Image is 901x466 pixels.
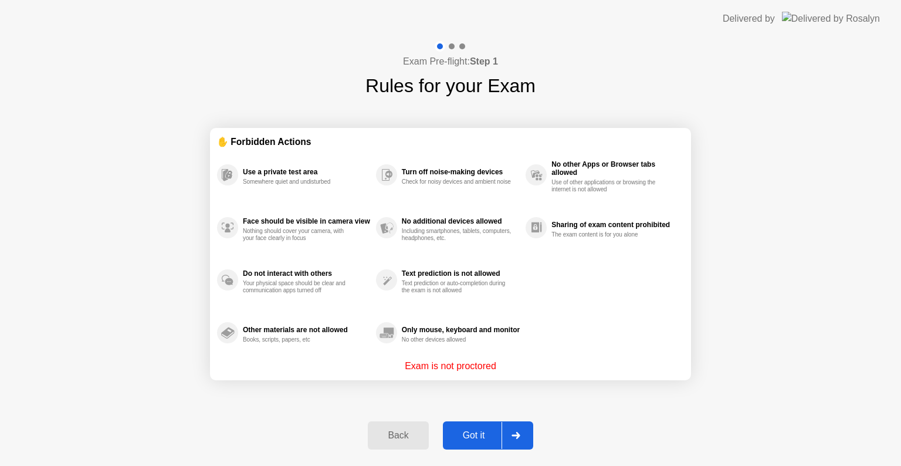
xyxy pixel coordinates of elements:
div: Nothing should cover your camera, with your face clearly in focus [243,228,354,242]
div: Back [371,430,425,441]
div: Text prediction or auto-completion during the exam is not allowed [402,280,513,294]
div: Only mouse, keyboard and monitor [402,326,520,334]
div: No additional devices allowed [402,217,520,225]
div: Your physical space should be clear and communication apps turned off [243,280,354,294]
h1: Rules for your Exam [365,72,536,100]
div: Use a private test area [243,168,370,176]
div: Including smartphones, tablets, computers, headphones, etc. [402,228,513,242]
div: Check for noisy devices and ambient noise [402,178,513,185]
div: Other materials are not allowed [243,326,370,334]
div: Books, scripts, papers, etc [243,336,354,343]
button: Got it [443,421,533,450]
div: Text prediction is not allowed [402,269,520,278]
button: Back [368,421,428,450]
div: Face should be visible in camera view [243,217,370,225]
div: Use of other applications or browsing the internet is not allowed [551,179,662,193]
b: Step 1 [470,56,498,66]
div: Delivered by [723,12,775,26]
div: Do not interact with others [243,269,370,278]
div: Somewhere quiet and undisturbed [243,178,354,185]
div: Sharing of exam content prohibited [551,221,678,229]
div: ✋ Forbidden Actions [217,135,684,148]
img: Delivered by Rosalyn [782,12,880,25]
div: Got it [446,430,502,441]
div: The exam content is for you alone [551,231,662,238]
div: No other Apps or Browser tabs allowed [551,160,678,177]
div: Turn off noise-making devices [402,168,520,176]
h4: Exam Pre-flight: [403,55,498,69]
div: No other devices allowed [402,336,513,343]
p: Exam is not proctored [405,359,496,373]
